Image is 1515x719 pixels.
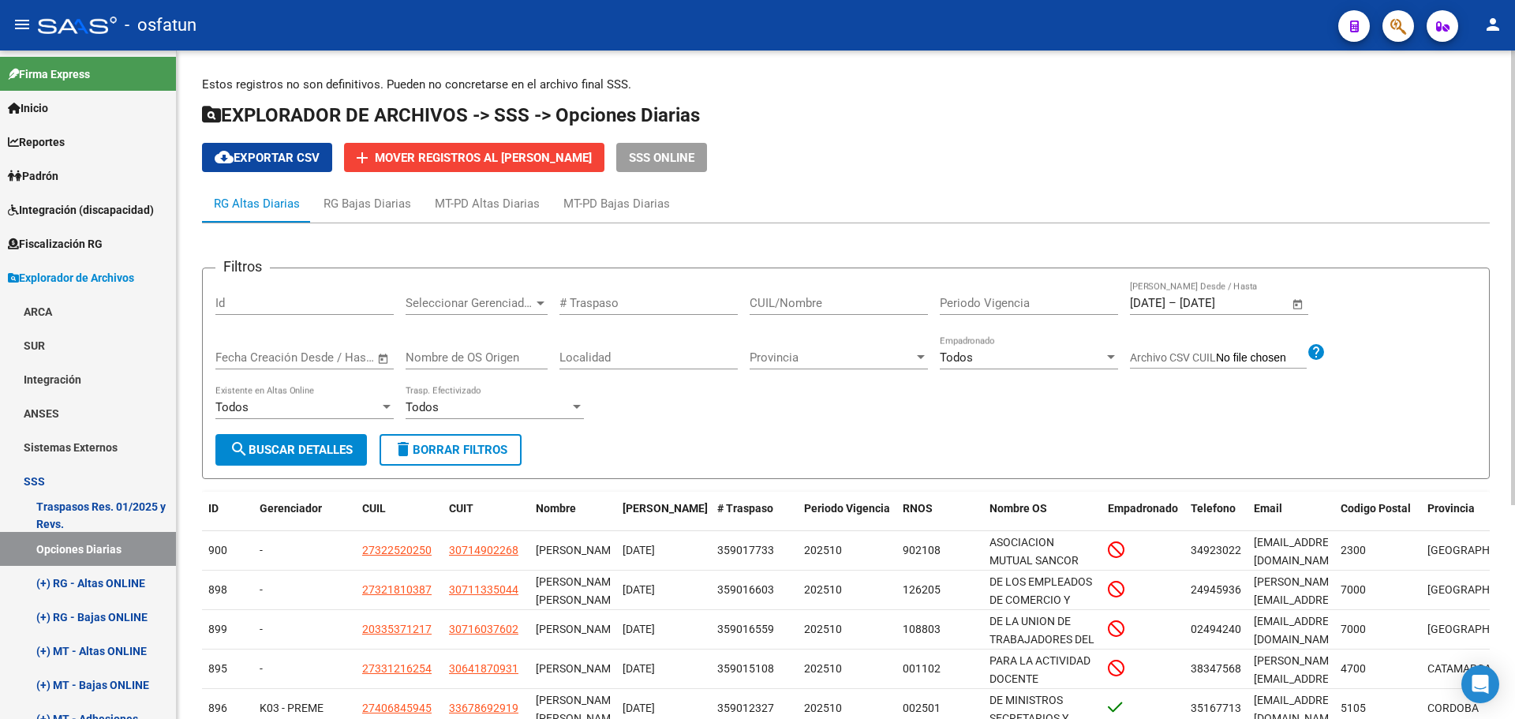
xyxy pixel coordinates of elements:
[903,583,941,596] span: 126205
[629,151,694,165] span: SSS ONLINE
[750,350,914,365] span: Provincia
[202,76,1490,93] p: Estos registros no son definitivos. Pueden no concretarse en el archivo final SSS.
[536,623,620,635] span: [PERSON_NAME]
[903,623,941,635] span: 108803
[1341,502,1411,515] span: Codigo Postal
[536,502,576,515] span: Nombre
[623,581,705,599] div: [DATE]
[563,195,670,212] div: MT-PD Bajas Diarias
[1254,502,1282,515] span: Email
[623,660,705,678] div: [DATE]
[1108,502,1178,515] span: Empadronado
[1191,662,1254,675] span: 3834756887
[1421,492,1508,544] datatable-header-cell: Provincia
[1341,623,1366,635] span: 7000
[1180,296,1256,310] input: Fecha fin
[804,702,842,714] span: 202510
[903,702,941,714] span: 002501
[1248,492,1334,544] datatable-header-cell: Email
[449,623,518,635] span: 30716037602
[1254,654,1345,703] span: vargas.jaquelina625@gmail.com
[8,66,90,83] span: Firma Express
[362,662,432,675] span: 27331216254
[1341,662,1366,675] span: 4700
[1341,583,1366,596] span: 7000
[711,492,798,544] datatable-header-cell: # Traspaso
[362,583,432,596] span: 27321810387
[804,502,890,515] span: Periodo Vigencia
[253,492,356,544] datatable-header-cell: Gerenciador
[260,662,263,675] span: -
[623,699,705,717] div: [DATE]
[989,575,1092,642] span: DE LOS EMPLEADOS DE COMERCIO Y ACTIVIDADES CIVILES
[717,583,774,596] span: 359016603
[1461,665,1499,703] div: Open Intercom Messenger
[903,662,941,675] span: 001102
[380,434,522,466] button: Borrar Filtros
[1216,351,1307,365] input: Archivo CSV CUIL
[443,492,529,544] datatable-header-cell: CUIT
[375,350,393,368] button: Open calendar
[623,541,705,560] div: [DATE]
[1191,544,1254,556] span: 3492302220
[983,492,1102,544] datatable-header-cell: Nombre OS
[616,143,707,172] button: SSS ONLINE
[1427,702,1479,714] span: CORDOBA
[406,296,533,310] span: Seleccionar Gerenciador
[1334,492,1421,544] datatable-header-cell: Codigo Postal
[896,492,983,544] datatable-header-cell: RNOS
[13,15,32,34] mat-icon: menu
[717,544,774,556] span: 359017733
[903,502,933,515] span: RNOS
[536,544,620,556] span: [PERSON_NAME]
[1427,502,1475,515] span: Provincia
[1191,502,1236,515] span: Telefono
[208,702,227,714] span: 896
[1169,296,1176,310] span: –
[260,544,263,556] span: -
[1254,536,1345,567] span: marina.henzenn@unraf.edu.ar
[208,544,227,556] span: 900
[940,350,973,365] span: Todos
[215,434,367,466] button: Buscar Detalles
[394,440,413,459] mat-icon: delete
[375,151,592,165] span: Mover registros al [PERSON_NAME]
[623,502,708,515] span: [PERSON_NAME]
[1184,492,1248,544] datatable-header-cell: Telefono
[529,492,616,544] datatable-header-cell: Nombre
[804,583,842,596] span: 202510
[215,151,320,165] span: Exportar CSV
[1254,615,1345,646] span: maximilianoreynoso88@hotmail.com
[1341,544,1366,556] span: 2300
[989,536,1079,567] span: ASOCIACION MUTUAL SANCOR
[1191,623,1260,635] span: 02494240956
[202,104,700,126] span: EXPLORADOR DE ARCHIVOS -> SSS -> Opciones Diarias
[208,623,227,635] span: 899
[208,583,227,596] span: 898
[8,167,58,185] span: Padrón
[1289,295,1307,313] button: Open calendar
[536,662,620,675] span: [PERSON_NAME]
[1191,702,1254,714] span: 3516771318
[989,654,1090,685] span: PARA LA ACTIVIDAD DOCENTE
[449,702,518,714] span: 33678692919
[260,623,263,635] span: -
[804,544,842,556] span: 202510
[202,492,253,544] datatable-header-cell: ID
[1130,351,1216,364] span: Archivo CSV CUIL
[260,702,324,714] span: K03 - PREME
[202,143,332,172] button: Exportar CSV
[536,575,620,606] span: [PERSON_NAME] [PERSON_NAME]
[8,133,65,151] span: Reportes
[362,702,432,714] span: 27406845945
[215,256,270,278] h3: Filtros
[215,148,234,167] mat-icon: cloud_download
[449,583,518,596] span: 30711335044
[717,502,773,515] span: # Traspaso
[717,702,774,714] span: 359012327
[903,544,941,556] span: 902108
[208,502,219,515] span: ID
[1130,296,1165,310] input: Fecha inicio
[1191,583,1254,596] span: 2494593652
[215,350,279,365] input: Fecha inicio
